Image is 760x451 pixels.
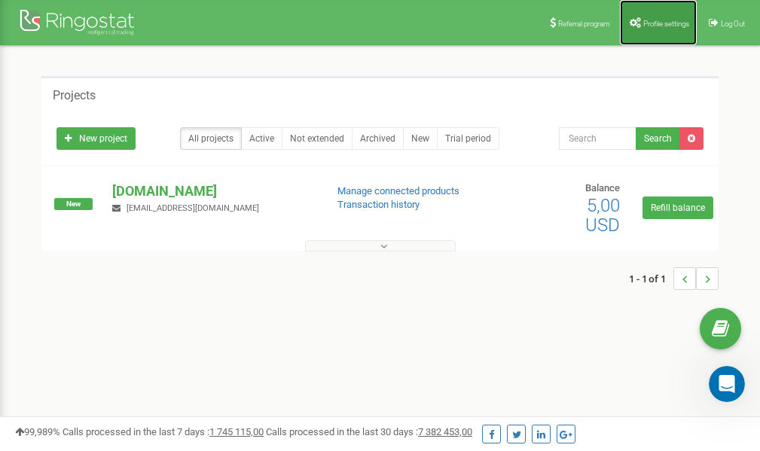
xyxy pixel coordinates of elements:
[636,127,680,150] button: Search
[180,127,242,150] a: All projects
[282,127,353,150] a: Not extended
[585,182,620,194] span: Balance
[559,127,636,150] input: Search
[56,127,136,150] a: New project
[209,426,264,437] u: 1 745 115,00
[63,426,264,437] span: Calls processed in the last 7 days :
[403,127,438,150] a: New
[558,20,610,28] span: Referral program
[629,252,719,305] nav: ...
[629,267,673,290] span: 1 - 1 of 1
[15,426,60,437] span: 99,989%
[337,199,420,210] a: Transaction history
[112,181,313,201] p: [DOMAIN_NAME]
[643,20,689,28] span: Profile settings
[337,185,459,197] a: Manage connected products
[352,127,404,150] a: Archived
[721,20,745,28] span: Log Out
[709,366,745,402] iframe: Intercom live chat
[437,127,499,150] a: Trial period
[127,203,259,213] span: [EMAIL_ADDRESS][DOMAIN_NAME]
[418,426,472,437] u: 7 382 453,00
[585,195,620,236] span: 5,00 USD
[54,198,93,210] span: New
[241,127,282,150] a: Active
[642,197,713,219] a: Refill balance
[266,426,472,437] span: Calls processed in the last 30 days :
[53,89,96,102] h5: Projects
